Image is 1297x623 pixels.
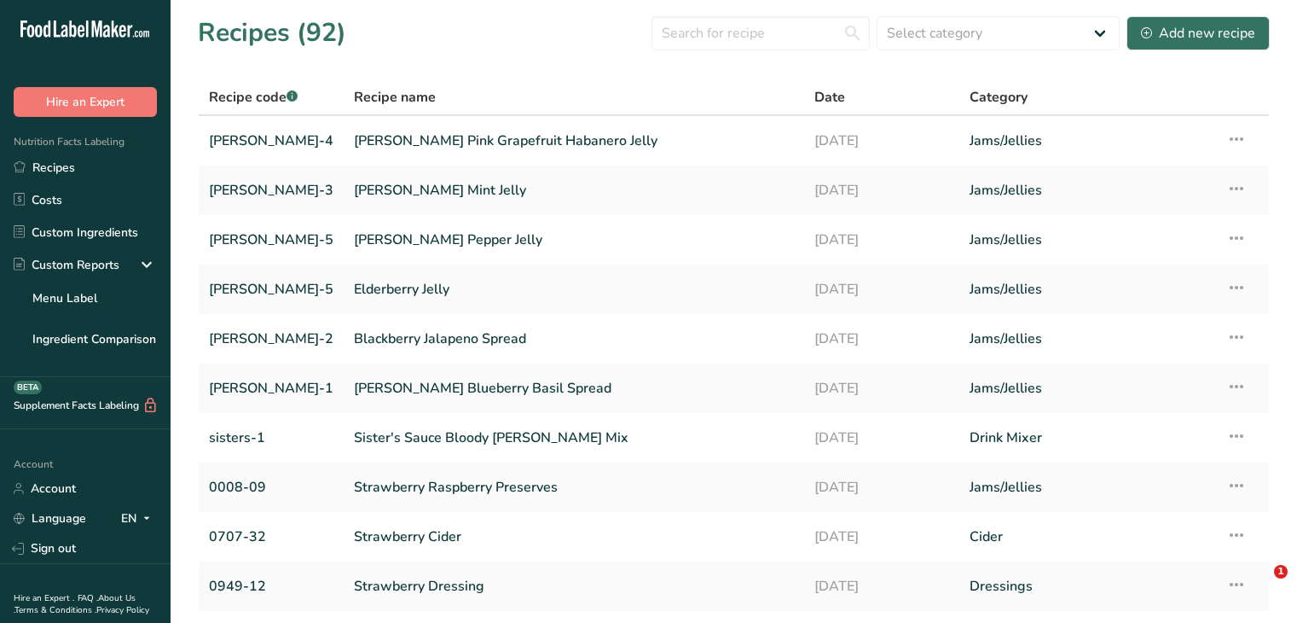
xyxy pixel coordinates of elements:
a: [PERSON_NAME]-2 [209,321,333,357]
a: [PERSON_NAME]-3 [209,172,333,208]
a: [PERSON_NAME] Mint Jelly [354,172,794,208]
a: [DATE] [814,469,949,505]
a: Jams/Jellies [970,222,1206,258]
a: [PERSON_NAME]-5 [209,222,333,258]
a: [DATE] [814,271,949,307]
a: 0707-32 [209,519,333,555]
span: 1 [1274,565,1288,579]
span: Recipe name [354,87,436,108]
span: Recipe code [209,88,298,107]
a: [DATE] [814,519,949,555]
a: Sister's Sauce Bloody [PERSON_NAME] Mix [354,420,794,456]
input: Search for recipe [651,16,870,50]
a: 0949-12 [209,568,333,604]
iframe: Intercom live chat [1239,565,1280,606]
button: Add new recipe [1126,16,1270,50]
a: Privacy Policy [96,604,149,616]
a: [PERSON_NAME]-1 [209,370,333,406]
a: Jams/Jellies [970,123,1206,159]
a: Strawberry Cider [354,519,794,555]
a: sisters-1 [209,420,333,456]
a: Drink Mixer [970,420,1206,456]
a: Hire an Expert . [14,592,74,604]
a: Terms & Conditions . [14,604,96,616]
div: Custom Reports [14,256,119,274]
a: [PERSON_NAME] Blueberry Basil Spread [354,370,794,406]
a: [PERSON_NAME]-5 [209,271,333,307]
a: [PERSON_NAME] Pepper Jelly [354,222,794,258]
a: Strawberry Raspberry Preserves [354,469,794,505]
a: 0008-09 [209,469,333,505]
a: [PERSON_NAME]-4 [209,123,333,159]
a: Strawberry Dressing [354,568,794,604]
a: [DATE] [814,568,949,604]
button: Hire an Expert [14,87,157,117]
a: Jams/Jellies [970,271,1206,307]
a: Dressings [970,568,1206,604]
div: Add new recipe [1141,23,1255,44]
a: [DATE] [814,222,949,258]
a: FAQ . [78,592,98,604]
a: Jams/Jellies [970,321,1206,357]
span: Date [814,87,845,108]
a: Language [14,504,86,533]
a: [DATE] [814,172,949,208]
a: Elderberry Jelly [354,271,794,307]
a: Jams/Jellies [970,370,1206,406]
a: Cider [970,519,1206,555]
a: Jams/Jellies [970,172,1206,208]
a: [PERSON_NAME] Pink Grapefruit Habanero Jelly [354,123,794,159]
a: Blackberry Jalapeno Spread [354,321,794,357]
div: BETA [14,381,42,394]
div: EN [121,509,157,529]
a: About Us . [14,592,136,616]
a: [DATE] [814,123,949,159]
h1: Recipes (92) [198,14,346,52]
a: [DATE] [814,420,949,456]
a: [DATE] [814,370,949,406]
a: Jams/Jellies [970,469,1206,505]
a: [DATE] [814,321,949,357]
span: Category [970,87,1028,108]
